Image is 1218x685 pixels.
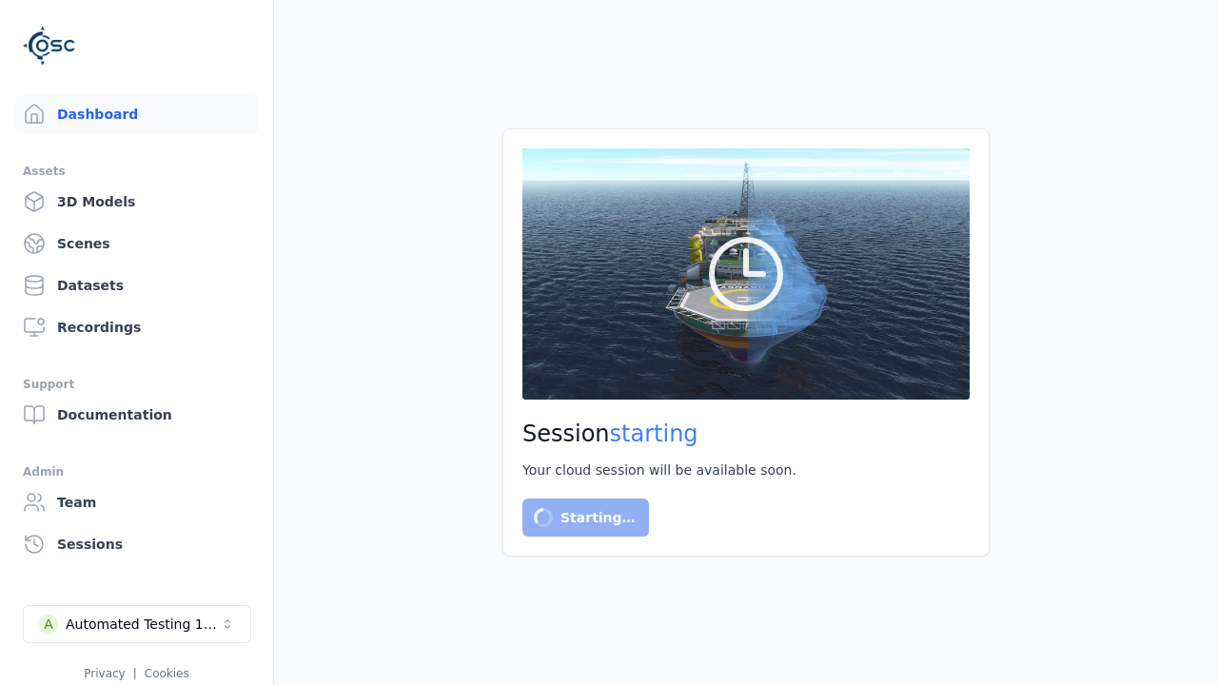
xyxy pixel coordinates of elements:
[39,615,58,634] div: A
[133,667,137,680] span: |
[23,373,250,396] div: Support
[610,421,698,447] span: starting
[23,460,250,483] div: Admin
[23,160,250,183] div: Assets
[522,499,649,537] button: Starting…
[15,308,258,346] a: Recordings
[66,615,220,634] div: Automated Testing 1 - Playwright
[15,183,258,221] a: 3D Models
[23,19,76,72] img: Logo
[15,225,258,263] a: Scenes
[15,483,258,521] a: Team
[145,667,189,680] a: Cookies
[15,396,258,434] a: Documentation
[15,95,258,133] a: Dashboard
[522,460,970,479] div: Your cloud session will be available soon.
[23,605,251,643] button: Select a workspace
[84,667,125,680] a: Privacy
[15,266,258,304] a: Datasets
[522,419,970,449] h2: Session
[15,525,258,563] a: Sessions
